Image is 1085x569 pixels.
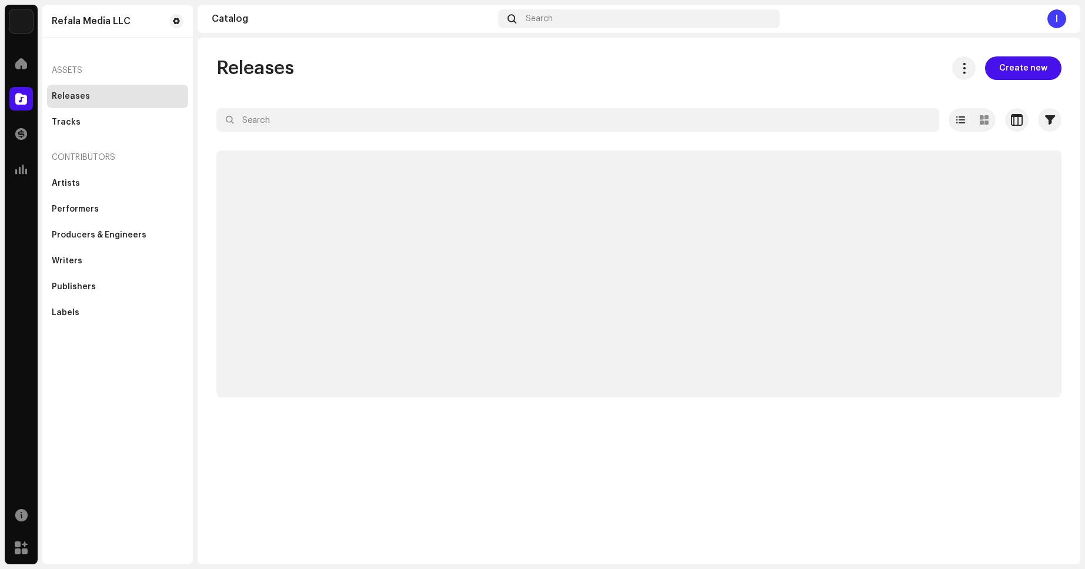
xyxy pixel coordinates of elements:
[9,9,33,33] img: bb549e82-3f54-41b5-8d74-ce06bd45c366
[52,256,82,266] div: Writers
[47,275,188,299] re-m-nav-item: Publishers
[47,111,188,134] re-m-nav-item: Tracks
[47,172,188,195] re-m-nav-item: Artists
[47,85,188,108] re-m-nav-item: Releases
[526,14,553,24] span: Search
[52,308,79,317] div: Labels
[212,14,493,24] div: Catalog
[216,56,294,80] span: Releases
[52,118,81,127] div: Tracks
[216,108,939,132] input: Search
[47,198,188,221] re-m-nav-item: Performers
[52,230,146,240] div: Producers & Engineers
[52,205,99,214] div: Performers
[985,56,1061,80] button: Create new
[52,282,96,292] div: Publishers
[52,92,90,101] div: Releases
[47,301,188,324] re-m-nav-item: Labels
[52,179,80,188] div: Artists
[47,143,188,172] re-a-nav-header: Contributors
[47,249,188,273] re-m-nav-item: Writers
[47,223,188,247] re-m-nav-item: Producers & Engineers
[999,56,1047,80] span: Create new
[47,56,188,85] re-a-nav-header: Assets
[52,16,131,26] div: Refala Media LLC
[1047,9,1066,28] div: I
